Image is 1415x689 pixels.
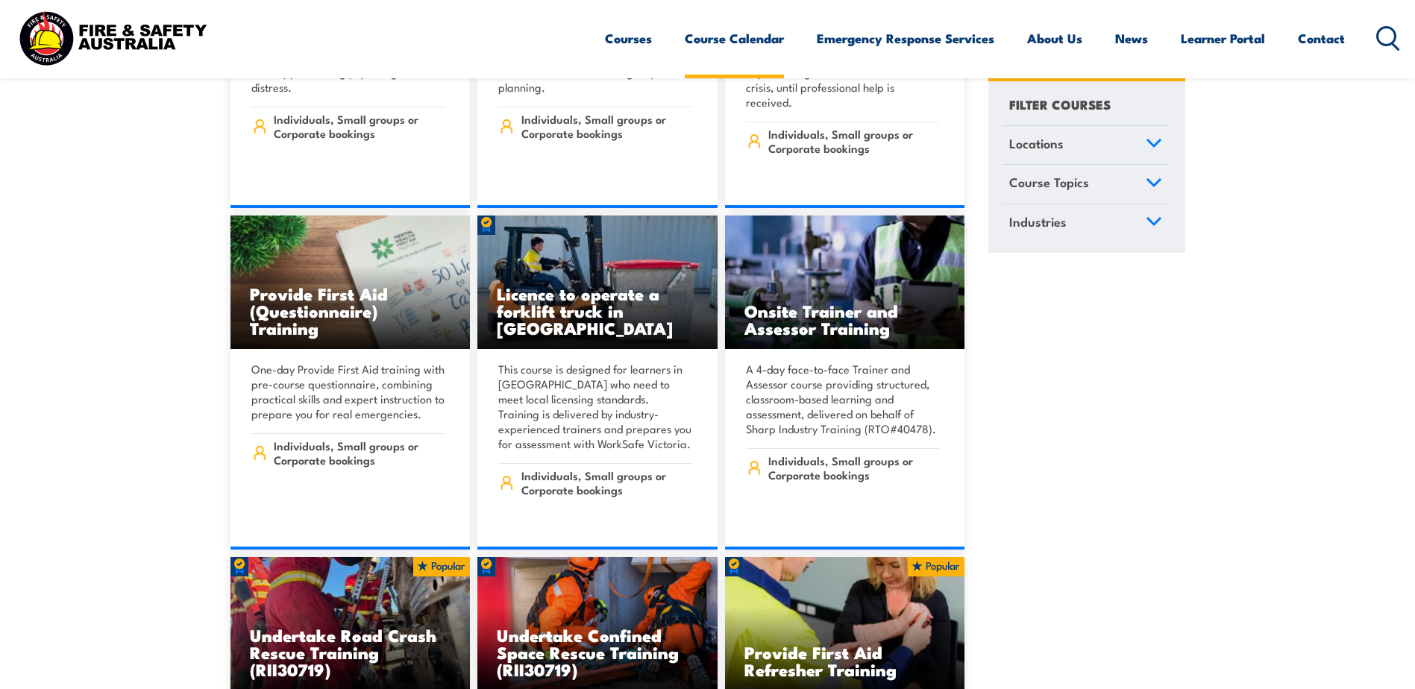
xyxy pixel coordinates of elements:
a: Provide First Aid (Questionnaire) Training [230,215,471,350]
p: A 4-day face-to-face Trainer and Assessor course providing structured, classroom-based learning a... [746,362,940,436]
h3: Provide First Aid (Questionnaire) Training [250,285,451,336]
h4: FILTER COURSES [1009,94,1111,114]
a: Locations [1003,126,1169,165]
span: Individuals, Small groups or Corporate bookings [274,438,445,467]
h3: Licence to operate a forklift truck in [GEOGRAPHIC_DATA] [497,285,698,336]
a: Course Calendar [685,19,784,58]
span: Individuals, Small groups or Corporate bookings [521,468,692,497]
p: One-day Provide First Aid training with pre-course questionnaire, combining practical skills and ... [251,362,445,421]
a: Licence to operate a forklift truck in [GEOGRAPHIC_DATA] [477,215,718,350]
a: Course Topics [1003,166,1169,204]
a: Contact [1298,19,1345,58]
span: Locations [1009,133,1064,154]
span: Industries [1009,212,1067,232]
a: About Us [1027,19,1082,58]
a: Courses [605,19,652,58]
h3: Undertake Confined Space Rescue Training (RII30719) [497,626,698,678]
h3: Provide First Aid Refresher Training [744,644,946,678]
a: Industries [1003,204,1169,243]
span: Individuals, Small groups or Corporate bookings [768,453,939,482]
span: Individuals, Small groups or Corporate bookings [521,112,692,140]
h3: Onsite Trainer and Assessor Training [744,302,946,336]
img: Licence to operate a forklift truck Training [477,215,718,350]
p: This course is designed for learners in [GEOGRAPHIC_DATA] who need to meet local licensing standa... [498,362,692,451]
a: Onsite Trainer and Assessor Training [725,215,965,350]
img: Mental Health First Aid Training (Standard) – Blended Classroom [230,215,471,350]
span: Individuals, Small groups or Corporate bookings [274,112,445,140]
a: Learner Portal [1181,19,1265,58]
img: Safety For Leaders [725,215,965,350]
h3: Undertake Road Crash Rescue Training (RII30719) [250,626,451,678]
a: Emergency Response Services [817,19,994,58]
span: Course Topics [1009,173,1089,193]
a: News [1115,19,1148,58]
span: Individuals, Small groups or Corporate bookings [768,127,939,155]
